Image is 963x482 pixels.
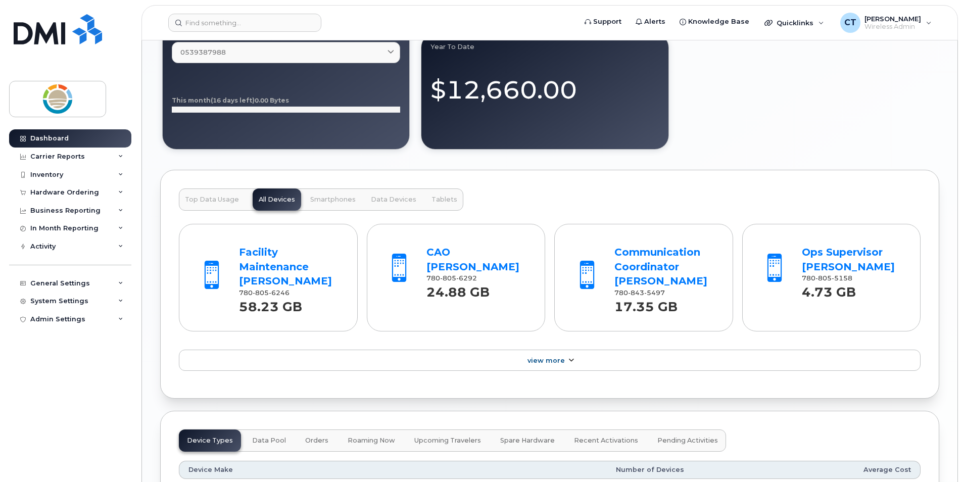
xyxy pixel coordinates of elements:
span: 6292 [456,274,477,282]
span: Recent Activations [574,437,638,445]
tspan: (16 days left) [211,97,255,104]
div: $12,660.00 [430,63,659,107]
span: Upcoming Travelers [414,437,481,445]
span: Orders [305,437,328,445]
a: Ops Supervisor [PERSON_NAME] [802,246,895,273]
span: 805 [440,274,456,282]
span: View More [527,357,565,364]
span: Quicklinks [777,19,813,27]
a: Alerts [629,12,672,32]
span: Knowledge Base [688,17,749,27]
tspan: 0.00 Bytes [255,97,289,104]
span: CT [844,17,856,29]
span: 6246 [269,289,290,297]
a: Communication Coordinator [PERSON_NAME] [614,246,707,287]
span: 780 [614,289,665,297]
span: Spare Hardware [500,437,555,445]
span: 780 [802,274,852,282]
span: Roaming Now [348,437,395,445]
strong: 17.35 GB [614,294,678,314]
span: Top Data Usage [185,196,239,204]
span: 843 [628,289,644,297]
span: 780 [239,289,290,297]
a: 0539387988 [172,42,400,63]
input: Find something... [168,14,321,32]
a: CAO [PERSON_NAME] [426,246,519,273]
span: Wireless Admin [864,23,921,31]
button: Tablets [425,188,463,211]
span: Data Devices [371,196,416,204]
button: Smartphones [304,188,362,211]
strong: 4.73 GB [802,279,856,300]
a: View More [179,350,921,371]
th: Device Make [179,461,396,479]
span: Data Pool [252,437,286,445]
span: Support [593,17,621,27]
span: Tablets [431,196,457,204]
span: 5158 [832,274,852,282]
a: Facility Maintenance [PERSON_NAME] [239,246,332,287]
th: Average Cost [693,461,921,479]
span: Smartphones [310,196,356,204]
a: Support [577,12,629,32]
div: Quicklinks [757,13,831,33]
div: Year to Date [430,43,659,51]
a: Knowledge Base [672,12,756,32]
div: Cesar Tano [833,13,939,33]
strong: 58.23 GB [239,294,302,314]
span: [PERSON_NAME] [864,15,921,23]
span: 805 [815,274,832,282]
tspan: This month [172,97,211,104]
button: Top Data Usage [179,188,245,211]
strong: 24.88 GB [426,279,490,300]
span: 5497 [644,289,665,297]
th: Number of Devices [396,461,693,479]
span: Alerts [644,17,665,27]
button: Data Devices [365,188,422,211]
span: Pending Activities [657,437,718,445]
span: 780 [426,274,477,282]
span: 805 [253,289,269,297]
span: 0539387988 [180,47,226,57]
